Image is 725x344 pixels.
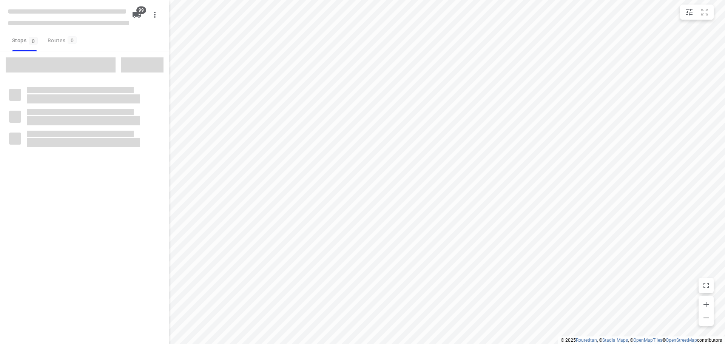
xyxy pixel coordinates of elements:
[633,338,662,343] a: OpenMapTiles
[561,338,722,343] li: © 2025 , © , © © contributors
[682,5,697,20] button: Map settings
[602,338,628,343] a: Stadia Maps
[666,338,697,343] a: OpenStreetMap
[680,5,714,20] div: small contained button group
[576,338,597,343] a: Routetitan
